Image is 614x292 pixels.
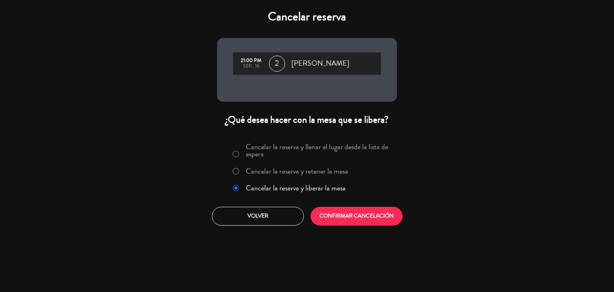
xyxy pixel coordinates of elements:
[217,10,397,24] h4: Cancelar reserva
[246,184,346,192] label: Cancelar la reserva y liberar la mesa
[217,114,397,126] div: ¿Qué desea hacer con la mesa que se libera?
[237,64,265,69] div: sep., 16
[291,58,349,70] span: [PERSON_NAME]
[311,207,403,226] button: CONFIRMAR CANCELACIÓN
[246,168,348,175] label: Cancelar la reserva y retener la mesa
[246,143,392,158] label: Cancelar la reserva y llenar el lugar desde la lista de espera
[237,58,265,64] div: 21:00 PM
[269,56,285,72] span: 2
[212,207,304,226] button: Volver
